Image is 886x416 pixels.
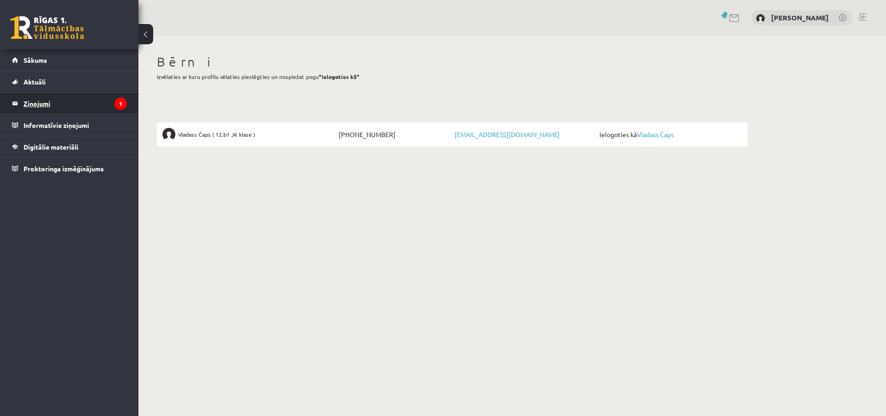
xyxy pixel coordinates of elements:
p: Izvēlaties ar kuru profilu vēlaties pieslēgties un nospiežat pogu [157,72,748,81]
h1: Bērni [157,54,748,70]
span: Sākums [24,56,47,64]
a: Vladass Čaps [637,130,674,139]
legend: Ziņojumi [24,93,127,114]
i: 1 [114,97,127,110]
img: Vladass Čaps [162,128,175,141]
span: Ielogoties kā [597,128,742,141]
a: Digitālie materiāli [12,136,127,157]
a: Proktoringa izmēģinājums [12,158,127,179]
span: Digitālie materiāli [24,143,78,151]
a: Sākums [12,49,127,71]
legend: Informatīvie ziņojumi [24,115,127,136]
img: Jūlija Čapa [756,14,765,23]
a: Rīgas 1. Tālmācības vidusskola [10,16,84,39]
a: Aktuāli [12,71,127,92]
a: Informatīvie ziņojumi [12,115,127,136]
a: [PERSON_NAME] [771,13,829,22]
a: Ziņojumi1 [12,93,127,114]
span: Proktoringa izmēģinājums [24,164,104,173]
a: [EMAIL_ADDRESS][DOMAIN_NAME] [455,130,560,139]
span: [PHONE_NUMBER] [336,128,452,141]
span: Aktuāli [24,78,46,86]
span: Vladass Čaps ( 12.b1 JK klase ) [178,128,255,141]
b: "Ielogoties kā" [319,73,359,80]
